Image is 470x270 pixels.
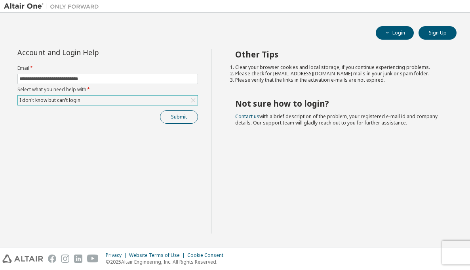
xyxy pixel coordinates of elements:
img: linkedin.svg [74,255,82,263]
img: facebook.svg [48,255,56,263]
img: altair_logo.svg [2,255,43,263]
label: Email [17,65,198,71]
div: Privacy [106,252,129,259]
li: Please check for [EMAIL_ADDRESS][DOMAIN_NAME] mails in your junk or spam folder. [235,71,442,77]
img: Altair One [4,2,103,10]
div: I don't know but can't login [18,96,82,105]
div: I don't know but can't login [18,96,198,105]
img: instagram.svg [61,255,69,263]
div: Website Terms of Use [129,252,187,259]
button: Login [376,26,414,40]
button: Submit [160,110,198,124]
label: Select what you need help with [17,86,198,93]
img: youtube.svg [87,255,99,263]
div: Account and Login Help [17,49,162,56]
button: Sign Up [419,26,457,40]
div: Cookie Consent [187,252,228,259]
a: Contact us [235,113,259,120]
li: Please verify that the links in the activation e-mails are not expired. [235,77,442,83]
h2: Other Tips [235,49,442,59]
span: with a brief description of the problem, your registered e-mail id and company details. Our suppo... [235,113,438,126]
h2: Not sure how to login? [235,98,442,109]
p: © 2025 Altair Engineering, Inc. All Rights Reserved. [106,259,228,265]
li: Clear your browser cookies and local storage, if you continue experiencing problems. [235,64,442,71]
